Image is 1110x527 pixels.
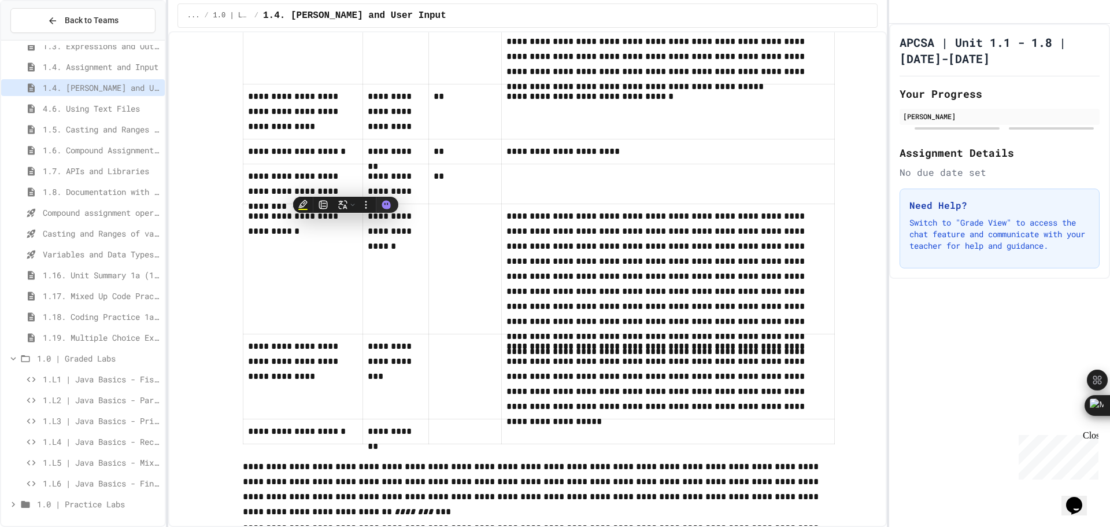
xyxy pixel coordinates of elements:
[213,11,250,20] span: 1.0 | Lessons and Notes
[37,352,160,364] span: 1.0 | Graded Labs
[43,61,160,73] span: 1.4. Assignment and Input
[909,217,1090,252] p: Switch to "Grade View" to access the chat feature and communicate with your teacher for help and ...
[43,248,160,260] span: Variables and Data Types - Quiz
[900,165,1100,179] div: No due date set
[1061,481,1098,515] iframe: chat widget
[43,82,160,94] span: 1.4. [PERSON_NAME] and User Input
[43,436,160,448] span: 1.L4 | Java Basics - Rectangle Lab
[900,145,1100,161] h2: Assignment Details
[43,207,160,219] span: Compound assignment operators - Quiz
[10,8,156,33] button: Back to Teams
[43,290,160,302] span: 1.17. Mixed Up Code Practice 1.1-1.6
[65,14,119,27] span: Back to Teams
[43,373,160,385] span: 1.L1 | Java Basics - Fish Lab
[187,11,200,20] span: ...
[900,34,1100,67] h1: APCSA | Unit 1.1 - 1.8 | [DATE]-[DATE]
[43,123,160,135] span: 1.5. Casting and Ranges of Values
[204,11,208,20] span: /
[263,9,446,23] span: 1.4. [PERSON_NAME] and User Input
[43,102,160,115] span: 4.6. Using Text Files
[900,86,1100,102] h2: Your Progress
[43,394,160,406] span: 1.L2 | Java Basics - Paragraphs Lab
[43,456,160,469] span: 1.L5 | Java Basics - Mixed Number Lab
[37,498,160,510] span: 1.0 | Practice Labs
[43,165,160,177] span: 1.7. APIs and Libraries
[43,331,160,344] span: 1.19. Multiple Choice Exercises for Unit 1a (1.1-1.6)
[5,5,80,73] div: Chat with us now!Close
[43,144,160,156] span: 1.6. Compound Assignment Operators
[43,477,160,489] span: 1.L6 | Java Basics - Final Calculator Lab
[909,198,1090,212] h3: Need Help?
[43,227,160,239] span: Casting and Ranges of variables - Quiz
[903,111,1096,121] div: [PERSON_NAME]
[43,186,160,198] span: 1.8. Documentation with Comments and Preconditions
[43,40,160,52] span: 1.3. Expressions and Output [New]
[43,311,160,323] span: 1.18. Coding Practice 1a (1.1-1.6)
[43,415,160,427] span: 1.L3 | Java Basics - Printing Code Lab
[1014,430,1098,480] iframe: chat widget
[43,269,160,281] span: 1.16. Unit Summary 1a (1.1-1.6)
[254,11,258,20] span: /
